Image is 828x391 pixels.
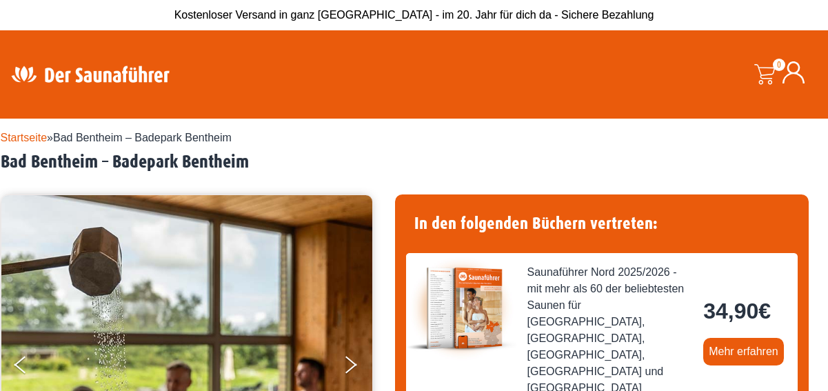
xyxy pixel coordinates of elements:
bdi: 34,90 [703,299,771,323]
img: der-saunafuehrer-2025-nord.jpg [406,253,516,363]
h4: In den folgenden Büchern vertreten: [406,205,798,242]
span: Bad Bentheim – Badepark Bentheim [53,132,232,143]
button: Next [343,350,377,385]
h2: Bad Bentheim – Badepark Bentheim [1,152,828,173]
span: € [758,299,771,323]
a: Startseite [1,132,48,143]
span: Kostenloser Versand in ganz [GEOGRAPHIC_DATA] - im 20. Jahr für dich da - Sichere Bezahlung [174,9,654,21]
button: Previous [14,350,49,385]
a: Mehr erfahren [703,338,784,365]
span: 0 [773,59,785,71]
span: » [1,132,232,143]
